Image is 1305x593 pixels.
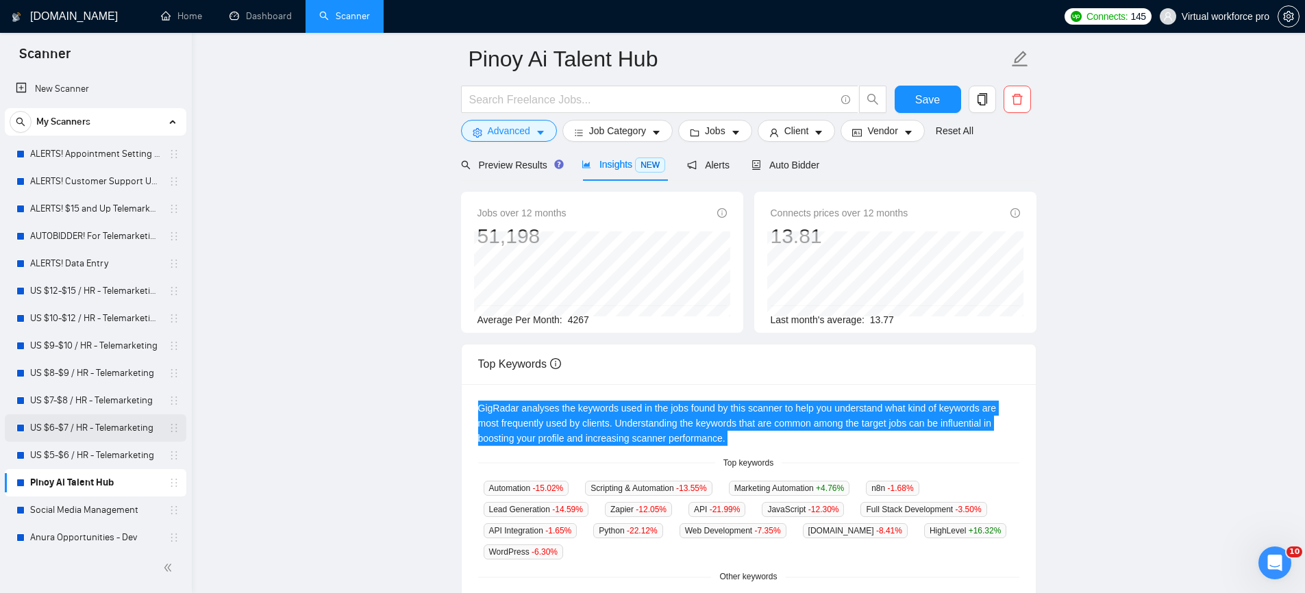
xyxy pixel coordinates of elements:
span: folder [690,127,699,138]
span: holder [169,477,179,488]
a: US $6-$7 / HR - Telemarketing [30,414,160,442]
span: Full Stack Development [860,502,986,517]
a: New Scanner [16,75,175,103]
button: Save [895,86,961,113]
input: Search Freelance Jobs... [469,91,835,108]
span: caret-down [536,127,545,138]
span: 10 [1287,546,1302,557]
span: caret-down [651,127,661,138]
span: -3.50 % [956,505,982,514]
span: Top keywords [715,457,782,470]
span: -12.30 % [808,505,839,514]
span: Connects prices over 12 months [771,205,908,220]
span: NEW [635,157,665,173]
span: Connects: [1086,9,1128,24]
li: New Scanner [5,75,186,103]
img: logo [12,6,21,28]
span: My Scanners [36,108,90,136]
span: holder [169,368,179,379]
button: setting [1278,5,1300,27]
span: JavaScript [762,502,844,517]
li: My Scanners [5,108,186,579]
span: WordPress [484,544,564,559]
span: Insights [582,159,665,170]
span: holder [169,532,179,543]
span: info-circle [1010,208,1020,218]
a: US $5-$6 / HR - Telemarketing [30,442,160,469]
a: ALERTS! $15 and Up Telemarketing [30,195,160,223]
span: Average Per Month: [477,314,562,325]
span: Preview Results [461,160,560,171]
button: settingAdvancedcaret-down [461,120,557,142]
span: Lead Generation [484,502,588,517]
span: Job Category [589,123,646,138]
span: Scripting & Automation [585,481,712,496]
span: caret-down [731,127,741,138]
span: [DOMAIN_NAME] [803,523,908,538]
span: Other keywords [711,570,785,583]
span: -15.02 % [533,483,564,493]
span: search [461,160,471,170]
button: delete [1004,86,1031,113]
span: Scanner [8,44,82,73]
span: delete [1004,93,1030,105]
span: -7.35 % [755,526,781,535]
img: upwork-logo.png [1071,11,1082,22]
span: -21.99 % [710,505,741,514]
span: Advanced [488,123,530,138]
span: n8n [866,481,919,496]
span: holder [169,203,179,214]
span: API [688,502,745,517]
a: ALERTS! Customer Support USA [30,168,160,195]
span: caret-down [904,127,913,138]
span: user [769,127,779,138]
span: info-circle [550,358,561,369]
span: info-circle [717,208,727,218]
a: ALERTS! Appointment Setting or Cold Calling [30,140,160,168]
a: setting [1278,11,1300,22]
button: copy [969,86,996,113]
a: dashboardDashboard [229,10,292,22]
span: caret-down [814,127,823,138]
span: Client [784,123,809,138]
button: userClientcaret-down [758,120,836,142]
span: -6.30 % [532,547,558,557]
iframe: Intercom live chat [1258,546,1291,579]
span: Jobs over 12 months [477,205,567,220]
div: 51,198 [477,223,567,249]
span: -1.68 % [888,483,914,493]
span: idcard [852,127,862,138]
span: Web Development [680,523,786,538]
span: area-chart [582,160,591,169]
span: Marketing Automation [729,481,849,496]
span: -12.05 % [636,505,667,514]
span: Python [593,523,662,538]
span: holder [169,176,179,187]
span: -13.55 % [676,483,707,493]
span: edit [1011,50,1029,68]
button: idcardVendorcaret-down [841,120,924,142]
span: holder [169,286,179,296]
span: Last month's average: [771,314,865,325]
span: holder [169,450,179,461]
a: US $10-$12 / HR - Telemarketing [30,305,160,332]
span: +16.32 % [969,526,1002,535]
span: 4267 [568,314,589,325]
span: robot [751,160,761,170]
span: -8.41 % [876,526,902,535]
a: US $7-$8 / HR - Telemarketing [30,387,160,414]
span: Save [915,91,940,108]
span: search [10,117,31,127]
span: bars [574,127,584,138]
a: US $9-$10 / HR - Telemarketing [30,332,160,359]
button: barsJob Categorycaret-down [562,120,673,142]
span: holder [169,258,179,269]
span: holder [169,149,179,160]
span: setting [473,127,482,138]
span: API Integration [484,523,577,538]
div: 13.81 [771,223,908,249]
a: Social Media Management [30,496,160,524]
a: US $12-$15 / HR - Telemarketing [30,277,160,305]
a: AUTOBIDDER! For Telemarketing in the [GEOGRAPHIC_DATA] [30,223,160,250]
